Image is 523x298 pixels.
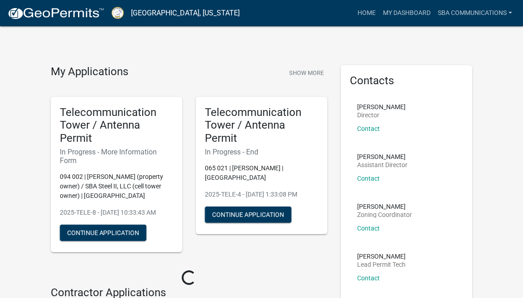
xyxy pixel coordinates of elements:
[357,261,406,268] p: Lead Permit Tech
[357,211,412,218] p: Zoning Coordinator
[60,106,173,145] h5: Telecommunication Tower / Antenna Permit
[357,203,412,210] p: [PERSON_NAME]
[111,7,124,19] img: Putnam County, Georgia
[357,154,407,160] p: [PERSON_NAME]
[205,163,318,183] p: 065 021 | [PERSON_NAME] | [GEOGRAPHIC_DATA]
[286,65,327,80] button: Show More
[60,208,173,217] p: 2025-TELE-8 - [DATE] 10:33:43 AM
[357,104,406,110] p: [PERSON_NAME]
[357,253,406,260] p: [PERSON_NAME]
[60,148,173,165] h6: In Progress - More Information Form
[379,5,434,22] a: My Dashboard
[205,190,318,199] p: 2025-TELE-4 - [DATE] 1:33:08 PM
[357,125,380,132] a: Contact
[205,207,291,223] button: Continue Application
[357,162,407,168] p: Assistant Director
[357,175,380,182] a: Contact
[205,148,318,156] h6: In Progress - End
[434,5,516,22] a: sba communications
[357,225,380,232] a: Contact
[357,274,380,282] a: Contact
[205,106,318,145] h5: Telecommunication Tower / Antenna Permit
[51,65,128,79] h4: My Applications
[60,225,146,241] button: Continue Application
[350,74,463,87] h5: Contacts
[60,172,173,201] p: 094 002 | [PERSON_NAME] (property owner) / SBA Steel II, LLC (cell tower owner) | [GEOGRAPHIC_DATA]
[131,5,240,21] a: [GEOGRAPHIC_DATA], [US_STATE]
[354,5,379,22] a: Home
[357,112,406,118] p: Director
